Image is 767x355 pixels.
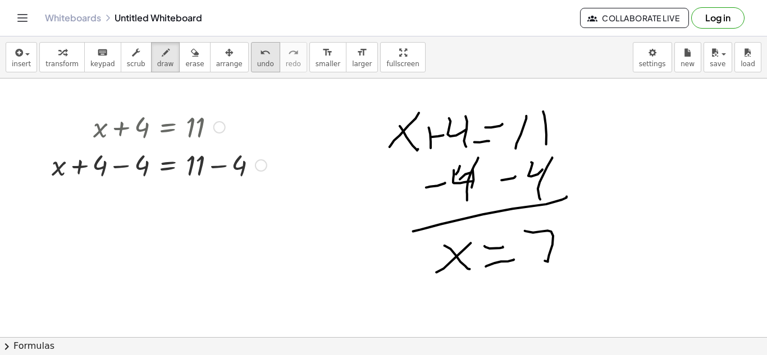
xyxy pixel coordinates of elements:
[13,9,31,27] button: Toggle navigation
[316,60,340,68] span: smaller
[39,42,85,72] button: transform
[97,46,108,59] i: keyboard
[260,46,271,59] i: undo
[322,46,333,59] i: format_size
[386,60,419,68] span: fullscreen
[286,60,301,68] span: redo
[580,8,689,28] button: Collaborate Live
[6,42,37,72] button: insert
[704,42,732,72] button: save
[380,42,425,72] button: fullscreen
[710,60,725,68] span: save
[633,42,672,72] button: settings
[12,60,31,68] span: insert
[280,42,307,72] button: redoredo
[346,42,378,72] button: format_sizelarger
[257,60,274,68] span: undo
[157,60,174,68] span: draw
[84,42,121,72] button: keyboardkeypad
[45,12,101,24] a: Whiteboards
[45,60,79,68] span: transform
[216,60,243,68] span: arrange
[741,60,755,68] span: load
[210,42,249,72] button: arrange
[352,60,372,68] span: larger
[674,42,701,72] button: new
[251,42,280,72] button: undoundo
[185,60,204,68] span: erase
[734,42,761,72] button: load
[179,42,210,72] button: erase
[121,42,152,72] button: scrub
[357,46,367,59] i: format_size
[639,60,666,68] span: settings
[309,42,346,72] button: format_sizesmaller
[90,60,115,68] span: keypad
[681,60,695,68] span: new
[151,42,180,72] button: draw
[288,46,299,59] i: redo
[127,60,145,68] span: scrub
[691,7,745,29] button: Log in
[590,13,679,23] span: Collaborate Live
